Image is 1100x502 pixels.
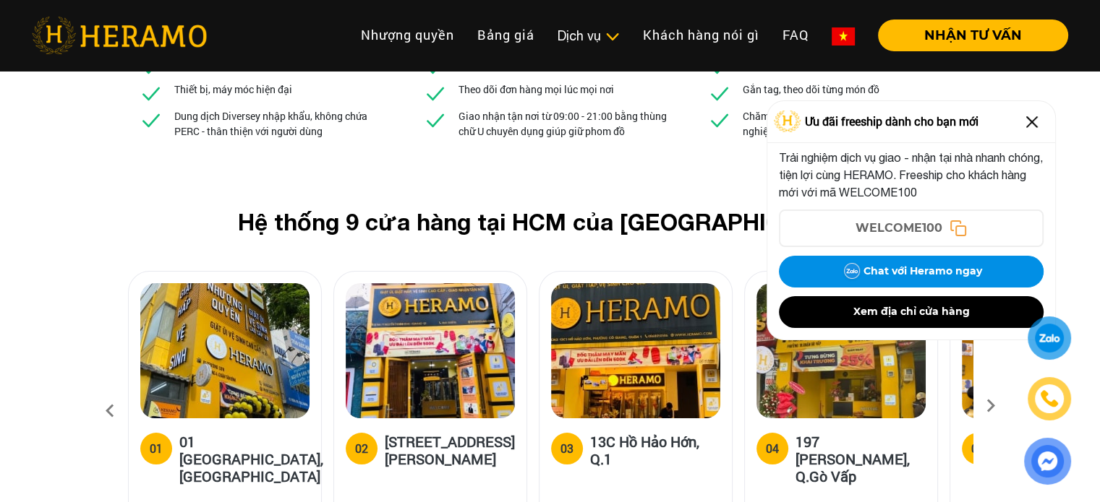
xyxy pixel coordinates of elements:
img: checked.svg [424,108,447,131]
img: checked.svg [140,108,163,131]
img: checked.svg [708,108,731,131]
p: Trải nghiệm dịch vụ giao - nhận tại nhà nhanh chóng, tiện lợi cùng HERAMO. Freeship cho khách hàn... [779,149,1044,201]
h5: 13C Hồ Hảo Hớn, Q.1 [590,433,720,467]
img: heramo-18a-71-nguyen-thi-minh-khai-quan-1 [346,283,515,418]
a: Khách hàng nói gì [631,20,771,51]
div: 03 [560,440,574,457]
img: Zalo [840,260,864,283]
img: heramo-13c-ho-hao-hon-quan-1 [551,283,720,418]
p: Thiết bị, máy móc hiện đại [174,82,292,97]
img: vn-flag.png [832,27,855,46]
img: checked.svg [140,82,163,105]
div: Dịch vụ [558,26,620,46]
img: checked.svg [708,82,731,105]
button: Xem địa chỉ cửa hàng [779,296,1044,328]
img: heramo-197-nguyen-van-luong [756,283,926,418]
a: FAQ [771,20,820,51]
p: Theo dõi đơn hàng mọi lúc mọi nơi [459,82,614,97]
img: Logo [774,111,801,132]
p: Gắn tag, theo dõi từng món đồ [743,82,879,97]
div: 01 [150,440,163,457]
img: heramo-logo.png [32,17,207,54]
button: NHẬN TƯ VẤN [878,20,1068,51]
h5: 01 [GEOGRAPHIC_DATA], [GEOGRAPHIC_DATA] [179,433,323,485]
h5: [STREET_ADDRESS][PERSON_NAME] [385,433,515,467]
div: 04 [766,440,779,457]
img: subToggleIcon [605,30,620,44]
h5: 197 [PERSON_NAME], Q.Gò Vấp [796,433,926,485]
h2: Hệ thống 9 cửa hàng tại HCM của [GEOGRAPHIC_DATA] [151,208,950,235]
p: Chăm sóc bởi đội ngũ kỹ thuật nhiều năm kinh nghiệm [743,108,961,139]
p: Dung dịch Diversey nhập khẩu, không chứa PERC - thân thiện với người dùng [174,108,393,139]
span: Ưu đãi freeship dành cho bạn mới [805,113,979,130]
button: Chat với Heramo ngay [779,256,1044,287]
a: phone-icon [1030,379,1069,418]
span: WELCOME100 [856,220,942,237]
img: Close [1020,111,1044,134]
a: Nhượng quyền [349,20,466,51]
img: checked.svg [424,82,447,105]
img: phone-icon [1041,391,1057,407]
a: NHẬN TƯ VẤN [866,29,1068,42]
a: Bảng giá [466,20,546,51]
p: Giao nhận tận nơi từ 09:00 - 21:00 bằng thùng chữ U chuyên dụng giúp giữ phom đồ [459,108,677,139]
div: 02 [355,440,368,457]
div: 05 [971,440,984,457]
img: heramo-01-truong-son-quan-tan-binh [140,283,310,418]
